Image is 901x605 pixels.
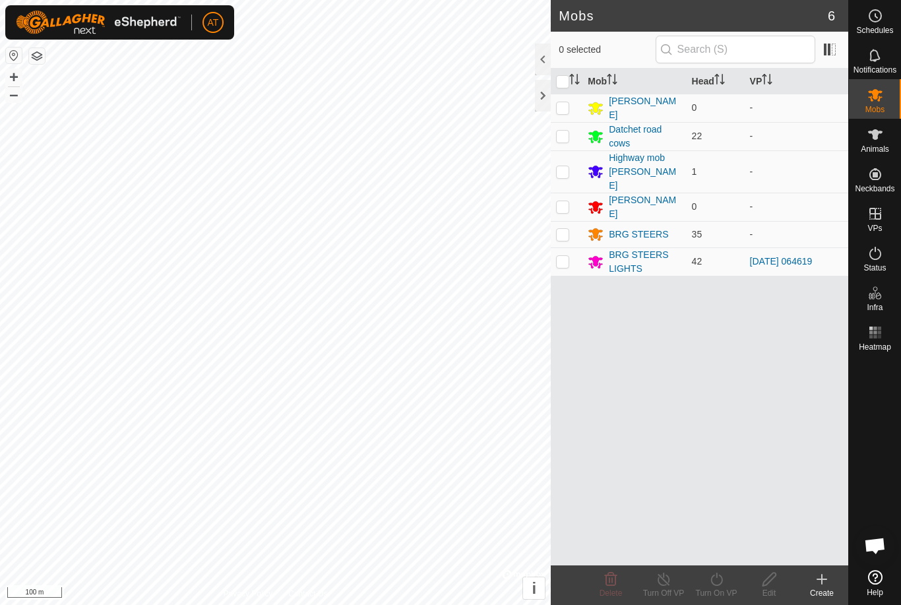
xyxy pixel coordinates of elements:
button: i [523,577,545,599]
h2: Mobs [559,8,828,24]
span: i [532,579,536,597]
a: Privacy Policy [224,588,273,600]
button: Reset Map [6,48,22,63]
button: – [6,86,22,102]
div: Turn On VP [690,587,743,599]
div: BRG STEERS [609,228,668,241]
span: Delete [600,589,623,598]
div: [PERSON_NAME] [609,94,681,122]
td: - [745,193,848,221]
span: 22 [692,131,702,141]
span: Schedules [856,26,893,34]
span: Mobs [865,106,885,113]
span: 0 selected [559,43,655,57]
span: 6 [828,6,835,26]
td: - [745,122,848,150]
p-sorticon: Activate to sort [607,76,617,86]
td: - [745,150,848,193]
th: VP [745,69,848,94]
img: Gallagher Logo [16,11,181,34]
p-sorticon: Activate to sort [714,76,725,86]
span: VPs [867,224,882,232]
div: BRG STEERS LIGHTS [609,248,681,276]
div: Datchet road cows [609,123,681,150]
th: Head [687,69,745,94]
a: [DATE] 064619 [750,256,813,267]
a: Help [849,565,901,602]
span: 1 [692,166,697,177]
button: Map Layers [29,48,45,64]
span: 0 [692,201,697,212]
div: Open chat [855,526,895,565]
td: - [745,94,848,122]
p-sorticon: Activate to sort [569,76,580,86]
p-sorticon: Activate to sort [762,76,772,86]
span: Neckbands [855,185,894,193]
span: Help [867,589,883,596]
td: - [745,221,848,247]
div: Highway mob [PERSON_NAME] [609,151,681,193]
div: Turn Off VP [637,587,690,599]
div: Create [795,587,848,599]
th: Mob [582,69,686,94]
span: 35 [692,229,702,239]
a: Contact Us [288,588,327,600]
span: Animals [861,145,889,153]
div: [PERSON_NAME] [609,193,681,221]
span: AT [208,16,219,30]
div: Edit [743,587,795,599]
span: Notifications [854,66,896,74]
span: Infra [867,303,883,311]
button: + [6,69,22,85]
span: 42 [692,256,702,267]
input: Search (S) [656,36,815,63]
span: Status [863,264,886,272]
span: 0 [692,102,697,113]
span: Heatmap [859,343,891,351]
